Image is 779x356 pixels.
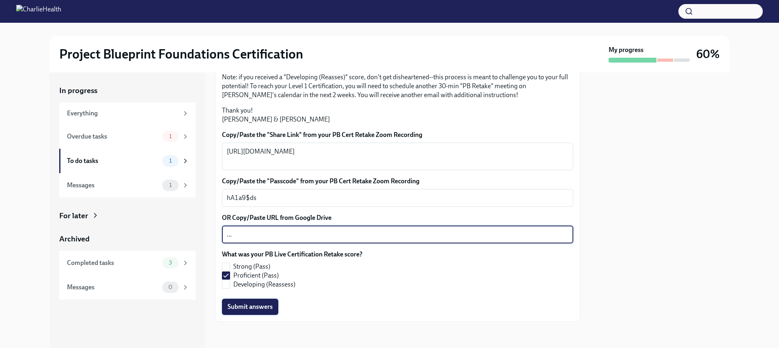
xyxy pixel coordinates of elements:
[164,284,177,290] span: 0
[67,181,159,190] div: Messages
[59,46,303,62] h2: Project Blueprint Foundations Certification
[609,46,643,54] strong: My progress
[227,147,568,166] textarea: [URL][DOMAIN_NAME]
[59,211,88,221] div: For later
[228,303,273,311] span: Submit answers
[696,47,720,61] h3: 60%
[222,177,573,186] label: Copy/Paste the "Passcode" from your PB Cert Retake Zoom Recording
[233,271,279,280] span: Proficient (Pass)
[227,193,568,203] textarea: hA1a9$ds
[16,5,61,18] img: CharlieHealth
[59,251,196,275] a: Completed tasks3
[222,250,362,259] label: What was your PB Live Certification Retake score?
[164,158,176,164] span: 1
[227,230,568,239] textarea: ...
[59,173,196,198] a: Messages1
[67,109,179,118] div: Everything
[164,260,177,266] span: 3
[67,156,159,165] div: To do tasks
[233,262,270,271] span: Strong (Pass)
[222,130,573,139] label: Copy/Paste the "Share Link" from your PB Cert Retake Zoom Recording
[59,85,196,96] a: In progress
[59,211,196,221] a: For later
[67,283,159,292] div: Messages
[67,132,159,141] div: Overdue tasks
[67,258,159,267] div: Completed tasks
[164,133,176,139] span: 1
[59,234,196,244] a: Archived
[222,73,573,100] p: Note: if you received a "Developing (Reasses)" score, don't get disheartened--this process is mea...
[59,124,196,149] a: Overdue tasks1
[222,106,573,124] p: Thank you! [PERSON_NAME] & [PERSON_NAME]
[233,280,295,289] span: Developing (Reassess)
[222,299,278,315] button: Submit answers
[59,149,196,173] a: To do tasks1
[222,213,573,222] label: OR Copy/Paste URL from Google Drive
[59,102,196,124] a: Everything
[59,275,196,300] a: Messages0
[164,182,176,188] span: 1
